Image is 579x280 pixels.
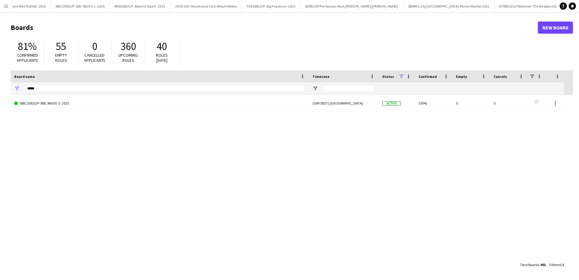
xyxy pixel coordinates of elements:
span: Active [382,101,401,106]
div: (GMT/BST) [GEOGRAPHIC_DATA] [309,95,379,112]
h1: Boards [11,23,538,32]
input: Board name Filter Input [25,85,305,92]
button: Open Filter Menu [14,86,20,91]
span: Filtered [549,262,561,267]
div: 0 [490,95,528,112]
button: 8008/100 Pre Season Work [PERSON_NAME]/[PERSON_NAME] [300,0,403,12]
span: Empty roles [55,52,67,63]
button: BTBR2025/P Between The Bridges 2025 [494,0,564,12]
span: 491 [540,262,546,267]
span: Cancels [494,74,507,79]
span: Confirmed [419,74,437,79]
div: 0 [452,95,490,112]
div: : [549,259,564,271]
span: Confirmed applicants [17,52,38,63]
span: 81% [18,40,37,53]
span: 360 [121,40,136,53]
input: Timezone Filter Input [323,85,375,92]
span: 40 [157,40,167,53]
span: Timezone [313,74,329,79]
button: REWS0825/P- Rewind South- 2025 [110,0,170,12]
div: 100% [415,95,452,112]
span: Upcoming roles [118,52,138,63]
span: Empty [456,74,467,79]
a: New Board [538,22,573,34]
button: Open Filter Menu [313,86,318,91]
span: Total Boards [520,262,539,267]
span: Roles [DATE] [156,52,168,63]
button: 3030/100- Warehouse Tech Refurb Weeks [170,0,242,12]
a: BBC20925/P- BBC RADIO 2- 2025 [14,95,305,112]
span: Status [382,74,394,79]
span: 1 [562,262,564,267]
button: SBWM1125/[GEOGRAPHIC_DATA] Winter Market 2025 [403,0,494,12]
button: BBC20925/P- BBC RADIO 2- 2025 [51,0,110,12]
button: FEAS0825/P- Big Feastival- 2025 [242,0,300,12]
span: 55 [56,40,66,53]
span: Cancelled applicants [84,52,105,63]
div: : [520,259,546,271]
span: Board name [14,74,35,79]
span: 0 [92,40,97,53]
